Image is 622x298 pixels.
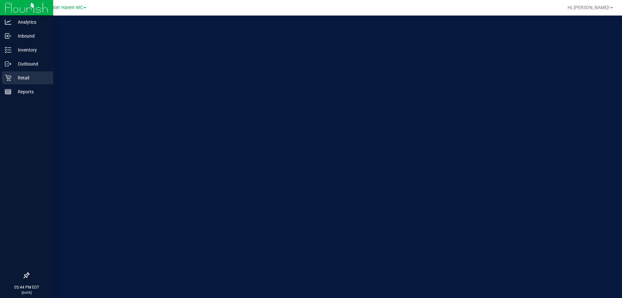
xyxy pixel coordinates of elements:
p: Retail [11,74,50,82]
p: Reports [11,88,50,96]
p: Inventory [11,46,50,54]
inline-svg: Analytics [5,19,11,25]
inline-svg: Retail [5,75,11,81]
span: Hi, [PERSON_NAME]! [568,5,610,10]
span: Winter Haven WC [46,5,83,10]
p: 05:44 PM EDT [3,284,50,290]
inline-svg: Inventory [5,47,11,53]
p: Inbound [11,32,50,40]
p: Analytics [11,18,50,26]
inline-svg: Inbound [5,33,11,39]
p: [DATE] [3,290,50,295]
inline-svg: Outbound [5,61,11,67]
inline-svg: Reports [5,89,11,95]
iframe: Resource center [6,246,26,266]
p: Outbound [11,60,50,68]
